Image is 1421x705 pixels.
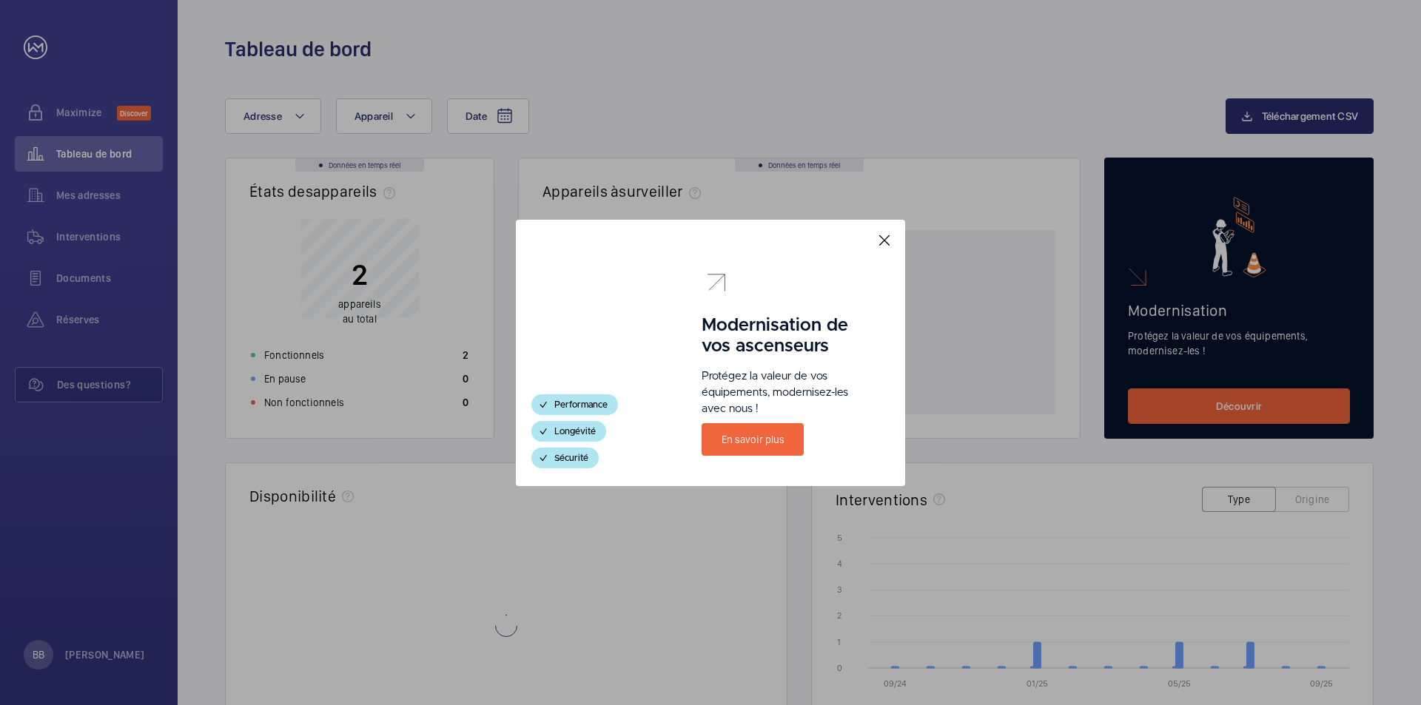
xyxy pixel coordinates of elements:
[531,448,599,468] div: Sécurité
[531,421,606,442] div: Longévité
[702,368,866,417] p: Protégez la valeur de vos équipements, modernisez-les avec nous !
[531,394,618,415] div: Performance
[702,423,804,456] a: En savoir plus
[702,315,866,357] h1: Modernisation de vos ascenseurs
